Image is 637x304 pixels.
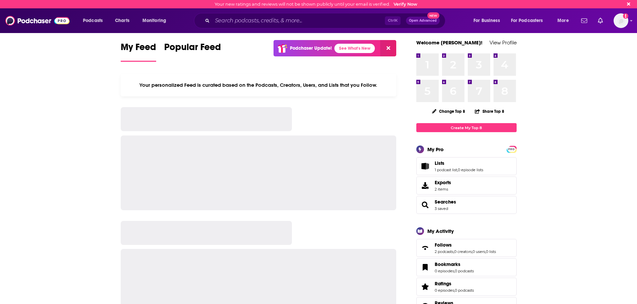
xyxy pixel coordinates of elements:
a: 3 saved [435,206,448,211]
span: Ratings [416,278,517,296]
span: For Business [473,16,500,25]
button: open menu [553,15,577,26]
a: Verify Now [394,2,417,7]
span: Popular Feed [164,41,221,57]
span: Ctrl K [385,16,401,25]
span: More [557,16,569,25]
a: Bookmarks [435,261,474,267]
a: 0 lists [486,249,496,254]
span: , [472,249,472,254]
a: Bookmarks [419,263,432,272]
button: open menu [138,15,175,26]
button: Open AdvancedNew [406,17,440,25]
a: 0 creators [454,249,472,254]
a: Show notifications dropdown [595,15,606,26]
a: Create My Top 8 [416,123,517,132]
span: Charts [115,16,129,25]
span: Bookmarks [435,261,460,267]
span: My Feed [121,41,156,57]
svg: Email not verified [623,13,628,19]
a: Ratings [419,282,432,291]
a: Searches [435,199,456,205]
a: Searches [419,200,432,210]
span: Lists [416,157,517,175]
div: My Activity [427,228,454,234]
span: 2 items [435,187,451,192]
a: View Profile [490,39,517,46]
img: Podchaser - Follow, Share and Rate Podcasts [5,14,70,27]
span: Searches [416,196,517,214]
a: 1 podcast list [435,168,457,172]
img: User Profile [614,13,628,28]
a: Exports [416,177,517,195]
span: Exports [435,180,451,186]
span: For Podcasters [511,16,543,25]
a: 0 podcasts [455,288,474,293]
span: Follows [435,242,452,248]
a: 2 podcasts [435,249,453,254]
a: Welcome [PERSON_NAME]! [416,39,483,46]
a: Lists [419,162,432,171]
a: 0 users [472,249,485,254]
a: See What's New [334,44,375,53]
span: Exports [419,181,432,190]
a: Ratings [435,281,474,287]
button: Share Top 8 [474,105,505,118]
div: My Pro [427,146,444,153]
p: Podchaser Update! [290,45,332,51]
button: Change Top 8 [428,107,469,115]
a: Follows [435,242,496,248]
button: open menu [507,15,553,26]
span: Bookmarks [416,258,517,276]
a: PRO [508,146,516,151]
a: 0 episodes [435,288,454,293]
div: Your new ratings and reviews will not be shown publicly until your email is verified. [215,2,417,7]
span: Monitoring [142,16,166,25]
a: 0 episodes [435,269,454,273]
a: Follows [419,243,432,253]
a: Show notifications dropdown [578,15,590,26]
input: Search podcasts, credits, & more... [212,15,385,26]
span: Open Advanced [409,19,437,22]
a: 0 episode lists [458,168,483,172]
span: Lists [435,160,444,166]
span: New [427,12,439,19]
button: open menu [78,15,111,26]
span: Logged in as jbarbour [614,13,628,28]
a: Charts [111,15,133,26]
button: open menu [469,15,508,26]
div: Search podcasts, credits, & more... [200,13,452,28]
a: Popular Feed [164,41,221,62]
span: Podcasts [83,16,103,25]
span: Follows [416,239,517,257]
div: Your personalized Feed is curated based on the Podcasts, Creators, Users, and Lists that you Follow. [121,74,397,96]
a: My Feed [121,41,156,62]
span: Ratings [435,281,451,287]
a: Lists [435,160,483,166]
button: Show profile menu [614,13,628,28]
span: , [453,249,454,254]
a: 0 podcasts [455,269,474,273]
